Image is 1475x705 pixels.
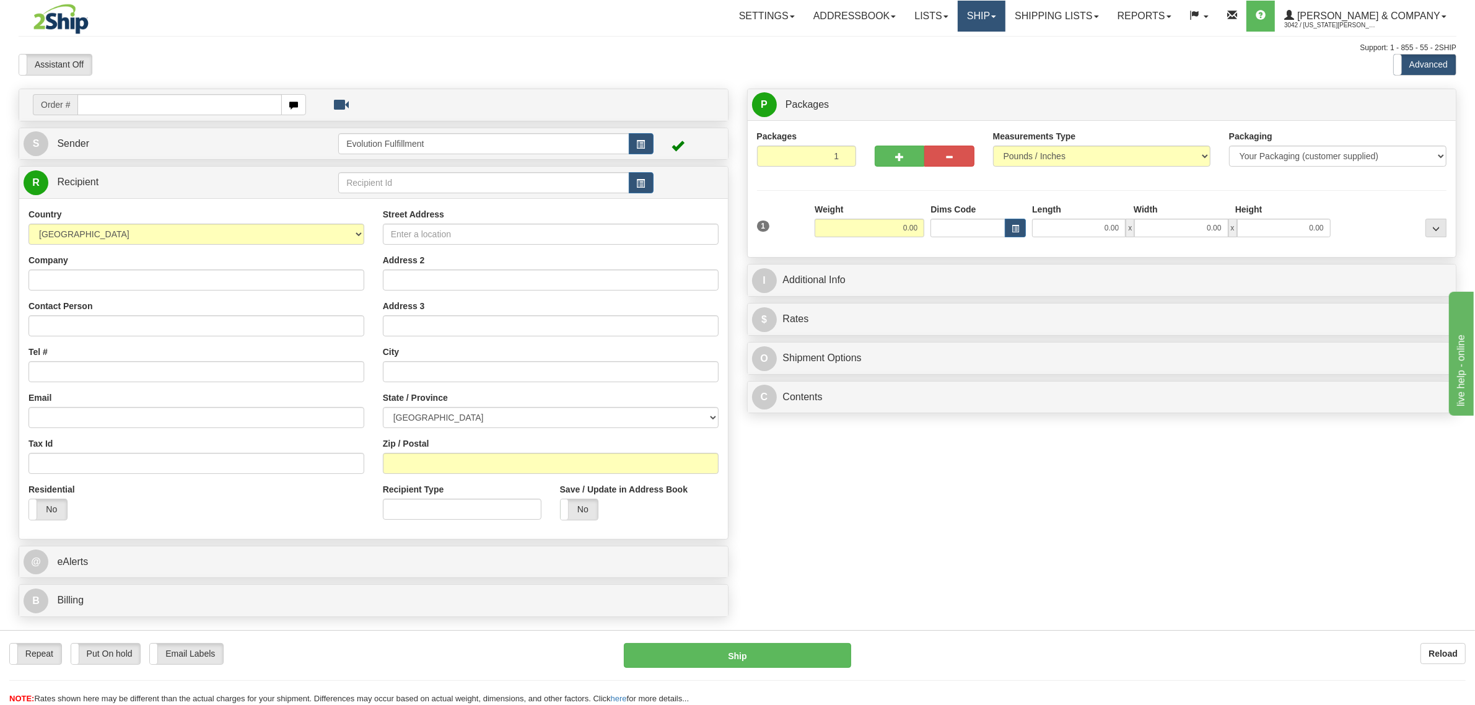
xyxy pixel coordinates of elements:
[9,694,34,703] span: NOTE:
[1228,219,1237,237] span: x
[752,307,1452,332] a: $Rates
[1126,219,1134,237] span: x
[383,300,425,312] label: Address 3
[1294,11,1440,21] span: [PERSON_NAME] & Company
[24,550,724,575] a: @ eAlerts
[383,254,425,266] label: Address 2
[57,595,84,605] span: Billing
[383,437,429,450] label: Zip / Postal
[9,7,115,22] div: live help - online
[28,392,51,404] label: Email
[28,346,48,358] label: Tel #
[57,556,88,567] span: eAlerts
[1420,643,1466,664] button: Reload
[1229,130,1272,142] label: Packaging
[1032,203,1061,216] label: Length
[71,644,141,663] label: Put On hold
[28,483,75,496] label: Residential
[611,694,627,703] a: here
[757,221,770,232] span: 1
[1429,649,1458,659] b: Reload
[19,3,103,35] img: logo3042.jpg
[33,94,77,115] span: Order #
[752,346,1452,371] a: OShipment Options
[786,99,829,110] span: Packages
[28,208,62,221] label: Country
[958,1,1005,32] a: Ship
[28,437,53,450] label: Tax Id
[752,307,777,332] span: $
[1447,289,1474,416] iframe: chat widget
[561,499,598,519] label: No
[24,589,48,613] span: B
[560,483,688,496] label: Save / Update in Address Book
[24,588,724,613] a: B Billing
[24,170,48,195] span: R
[338,172,629,193] input: Recipient Id
[1394,55,1456,74] label: Advanced
[24,170,304,195] a: R Recipient
[1134,203,1158,216] label: Width
[10,644,61,663] label: Repeat
[29,499,67,519] label: No
[1284,19,1377,32] span: 3042 / [US_STATE][PERSON_NAME]
[1005,1,1108,32] a: Shipping lists
[624,643,851,668] button: Ship
[24,131,48,156] span: S
[752,385,1452,410] a: CContents
[993,130,1076,142] label: Measurements Type
[383,224,719,245] input: Enter a location
[905,1,957,32] a: Lists
[752,346,777,371] span: O
[150,644,223,663] label: Email Labels
[1275,1,1456,32] a: [PERSON_NAME] & Company 3042 / [US_STATE][PERSON_NAME]
[757,130,797,142] label: Packages
[752,92,1452,118] a: P Packages
[383,392,448,404] label: State / Province
[1425,219,1447,237] div: ...
[752,92,777,117] span: P
[338,133,629,154] input: Sender Id
[752,268,1452,293] a: IAdditional Info
[815,203,843,216] label: Weight
[19,55,92,74] label: Assistant Off
[57,177,98,187] span: Recipient
[1108,1,1181,32] a: Reports
[28,300,92,312] label: Contact Person
[930,203,976,216] label: Dims Code
[804,1,906,32] a: Addressbook
[24,550,48,574] span: @
[383,346,399,358] label: City
[28,254,68,266] label: Company
[730,1,804,32] a: Settings
[24,131,338,157] a: S Sender
[383,483,444,496] label: Recipient Type
[752,268,777,293] span: I
[57,138,89,149] span: Sender
[752,385,777,409] span: C
[19,43,1456,53] div: Support: 1 - 855 - 55 - 2SHIP
[1235,203,1263,216] label: Height
[383,208,444,221] label: Street Address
